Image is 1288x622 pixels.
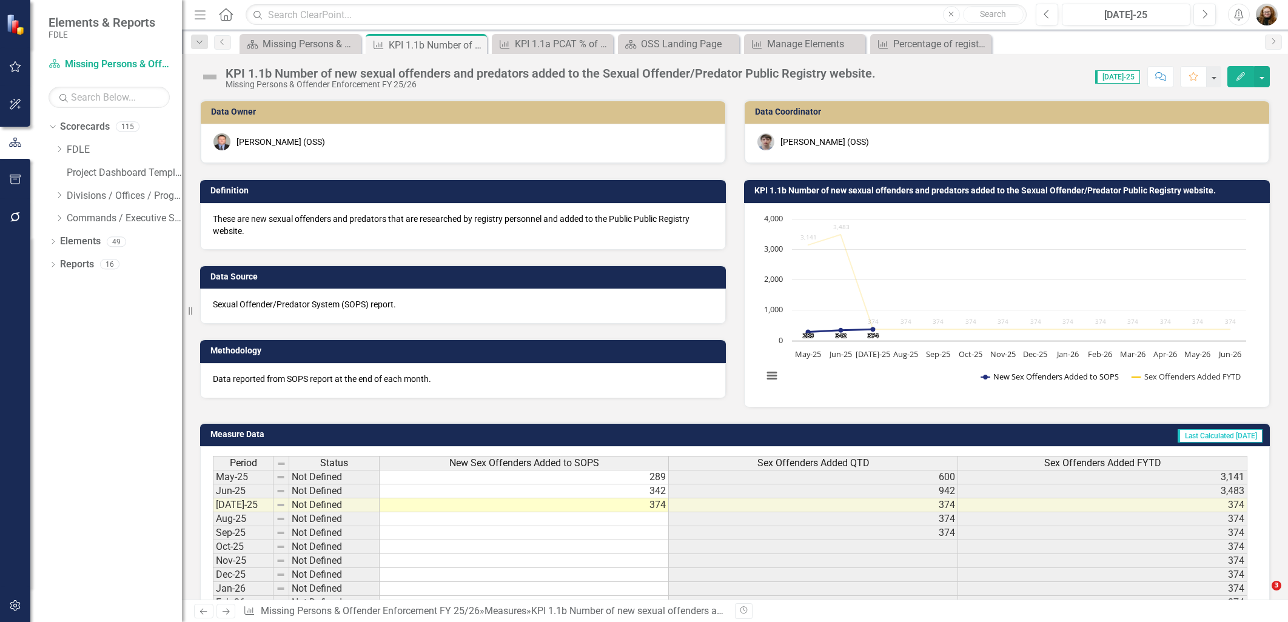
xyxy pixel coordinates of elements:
[764,213,783,224] text: 4,000
[1256,4,1278,25] img: Jennifer Siddoway
[755,107,1263,116] h3: Data Coordinator
[873,36,988,52] a: Percentage of registered sexual predator/offender case reviews completed
[289,568,380,582] td: Not Defined
[669,484,958,498] td: 942
[806,329,811,334] path: May-25, 289. New Sex Offenders Added to SOPS.
[1272,581,1281,590] span: 3
[893,36,988,52] div: Percentage of registered sexual predator/offender case reviews completed
[246,4,1027,25] input: Search ClearPoint...
[243,604,726,618] div: » »
[1030,317,1041,326] text: 374
[958,470,1247,484] td: 3,141
[1062,317,1073,326] text: 374
[993,371,1119,382] text: New Sex Offenders Added to SOPS
[210,186,720,195] h3: Definition
[839,328,844,333] path: Jun-25, 342. New Sex Offenders Added to SOPS.
[763,367,780,384] button: View chart menu, Chart
[200,67,220,87] img: Not Defined
[67,143,182,157] a: FDLE
[1144,371,1241,382] text: Sex Offenders Added FYTD
[747,36,862,52] a: Manage Elements
[276,486,286,496] img: 8DAGhfEEPCf229AAAAAElFTkSuQmCC
[803,331,814,339] text: 289
[959,349,982,359] text: Oct-25
[1088,349,1112,359] text: Feb-26
[1056,349,1079,359] text: Jan-26
[230,458,257,469] span: Period
[100,259,119,270] div: 16
[933,317,944,326] text: 374
[213,540,273,554] td: Oct-25
[958,484,1247,498] td: 3,483
[1178,429,1263,443] span: Last Calculated [DATE]
[963,6,1024,23] button: Search
[757,213,1257,395] div: Chart. Highcharts interactive chart.
[289,554,380,568] td: Not Defined
[1160,317,1171,326] text: 374
[764,273,783,284] text: 2,000
[833,222,850,231] text: 3,483
[67,166,182,180] a: Project Dashboard Template
[757,213,1252,395] svg: Interactive chart
[213,213,713,237] p: These are new sexual offenders and predators that are researched by registry personnel and added ...
[1095,70,1140,84] span: [DATE]-25
[6,14,27,35] img: ClearPoint Strategy
[277,459,286,469] img: 8DAGhfEEPCf229AAAAAElFTkSuQmCC
[276,514,286,524] img: 8DAGhfEEPCf229AAAAAElFTkSuQmCC
[226,67,876,80] div: KPI 1.1b Number of new sexual offenders and predators added to the Sexual Offender/Predator Publi...
[868,317,879,326] text: 374
[795,349,821,359] text: May-25
[289,596,380,610] td: Not Defined
[764,243,783,254] text: 3,000
[998,317,1008,326] text: 374
[263,36,358,52] div: Missing Persons & Offender Enforcement Landing Page
[1192,317,1203,326] text: 374
[276,570,286,580] img: 8DAGhfEEPCf229AAAAAElFTkSuQmCC
[67,212,182,226] a: Commands / Executive Support Branch FY 25/26
[116,122,139,132] div: 115
[980,9,1006,19] span: Search
[764,304,783,315] text: 1,000
[213,298,713,310] p: Sexual Offender/Predator System (SOPS) report.
[1127,317,1138,326] text: 374
[669,470,958,484] td: 600
[289,540,380,554] td: Not Defined
[958,512,1247,526] td: 374
[669,498,958,512] td: 374
[289,498,380,512] td: Not Defined
[856,349,890,359] text: [DATE]-25
[67,189,182,203] a: Divisions / Offices / Programs
[965,317,976,326] text: 374
[800,233,817,241] text: 3,141
[958,568,1247,582] td: 374
[1153,349,1177,359] text: Apr-26
[981,372,1119,382] button: Show New Sex Offenders Added to SOPS
[1132,372,1241,382] button: Show Sex Offenders Added FYTD
[213,554,273,568] td: Nov-25
[243,36,358,52] a: Missing Persons & Offender Enforcement Landing Page
[380,470,669,484] td: 289
[1044,458,1161,469] span: Sex Offenders Added FYTD
[276,472,286,482] img: 8DAGhfEEPCf229AAAAAElFTkSuQmCC
[226,80,876,89] div: Missing Persons & Offender Enforcement FY 25/26
[669,512,958,526] td: 374
[49,87,170,108] input: Search Below...
[213,498,273,512] td: [DATE]-25
[289,512,380,526] td: Not Defined
[213,512,273,526] td: Aug-25
[276,528,286,538] img: 8DAGhfEEPCf229AAAAAElFTkSuQmCC
[1225,317,1236,326] text: 374
[757,133,774,150] img: Grace Walker
[276,598,286,607] img: 8DAGhfEEPCf229AAAAAElFTkSuQmCC
[289,470,380,484] td: Not Defined
[495,36,610,52] a: KPI 1.1a PCAT % of cases new/closed
[210,430,616,439] h3: Measure Data
[621,36,736,52] a: OSS Landing Page
[276,584,286,594] img: 8DAGhfEEPCf229AAAAAElFTkSuQmCC
[389,38,484,53] div: KPI 1.1b Number of new sexual offenders and predators added to the Sexual Offender/Predator Publi...
[779,335,783,346] text: 0
[276,500,286,510] img: 8DAGhfEEPCf229AAAAAElFTkSuQmCC
[236,136,325,148] div: [PERSON_NAME] (OSS)
[926,349,950,359] text: Sep-25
